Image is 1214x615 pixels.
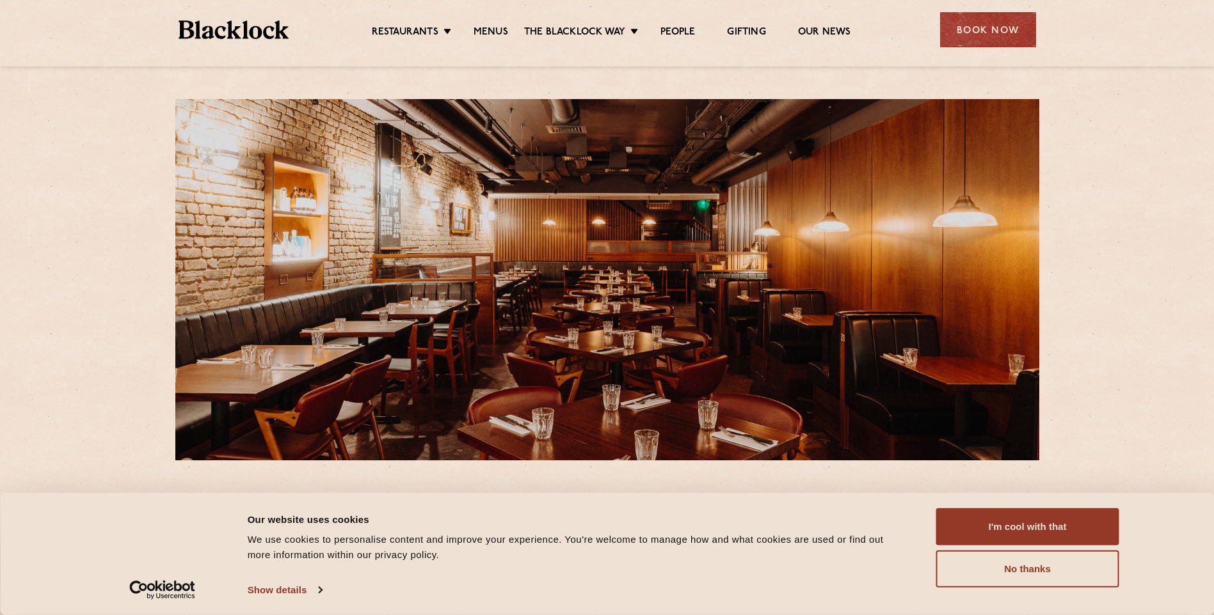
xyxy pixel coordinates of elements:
a: Restaurants [372,26,438,40]
div: Book Now [940,12,1036,47]
img: BL_Textured_Logo-footer-cropped.svg [179,20,289,39]
a: The Blacklock Way [524,26,625,40]
div: We use cookies to personalise content and improve your experience. You're welcome to manage how a... [248,532,907,563]
a: Usercentrics Cookiebot - opens in a new window [106,580,218,600]
button: No thanks [936,550,1119,588]
div: Our website uses cookies [248,511,907,527]
a: Gifting [727,26,765,40]
a: People [660,26,695,40]
a: Our News [798,26,851,40]
a: Show details [248,580,322,600]
a: Menus [474,26,508,40]
button: I'm cool with that [936,508,1119,545]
